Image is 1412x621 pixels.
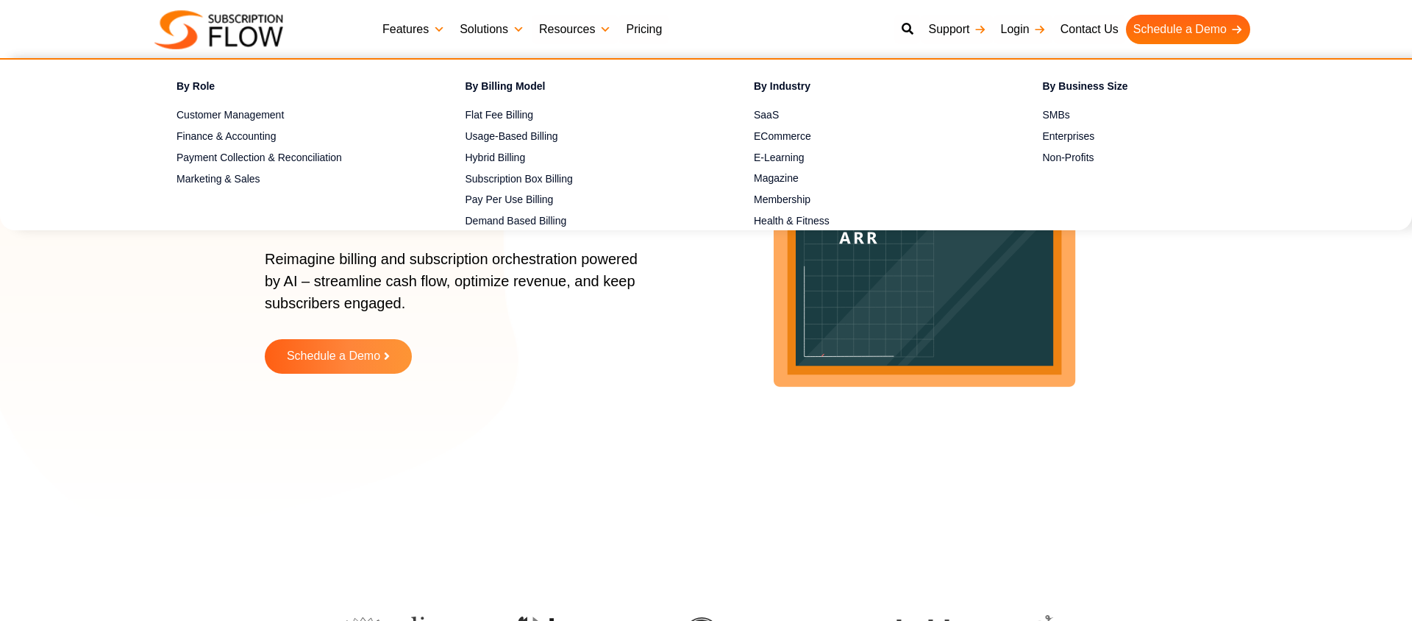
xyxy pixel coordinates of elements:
[1053,15,1126,44] a: Contact Us
[754,78,991,99] h4: By Industry
[1043,78,1280,99] h4: By Business Size
[466,150,526,166] span: Hybrid Billing
[466,127,703,145] a: Usage-Based Billing
[1043,129,1095,144] span: Enterprises
[176,171,260,187] span: Marketing & Sales
[452,15,532,44] a: Solutions
[618,15,669,44] a: Pricing
[176,78,414,99] h4: By Role
[176,149,414,166] a: Payment Collection & Reconciliation
[466,170,703,188] a: Subscription Box Billing
[754,129,811,144] span: ECommerce
[754,213,991,230] a: Health & Fitness
[994,15,1053,44] a: Login
[1043,127,1280,145] a: Enterprises
[176,150,342,166] span: Payment Collection & Reconciliation
[921,15,993,44] a: Support
[466,129,558,144] span: Usage-Based Billing
[265,248,647,329] p: Reimagine billing and subscription orchestration powered by AI – streamline cash flow, optimize r...
[754,170,991,188] a: Magazine
[176,127,414,145] a: Finance & Accounting
[532,15,618,44] a: Resources
[466,213,703,230] a: Demand Based Billing
[1043,107,1070,123] span: SMBs
[287,350,380,363] span: Schedule a Demo
[176,129,276,144] span: Finance & Accounting
[375,15,452,44] a: Features
[754,107,991,124] a: SaaS
[154,10,283,49] img: Subscriptionflow
[754,191,991,209] a: Membership
[1362,571,1397,606] iframe: Intercom live chat
[754,127,991,145] a: ECommerce
[466,191,703,209] a: Pay Per Use Billing
[176,107,414,124] a: Customer Management
[176,107,284,123] span: Customer Management
[1043,149,1280,166] a: Non-Profits
[754,149,991,166] a: E-Learning
[1126,15,1250,44] a: Schedule a Demo
[466,171,573,187] span: Subscription Box Billing
[466,78,703,99] h4: By Billing Model
[466,149,703,166] a: Hybrid Billing
[466,107,534,123] span: Flat Fee Billing
[176,170,414,188] a: Marketing & Sales
[754,107,779,123] span: SaaS
[265,339,412,374] a: Schedule a Demo
[1043,150,1094,166] span: Non-Profits
[466,107,703,124] a: Flat Fee Billing
[754,150,805,166] span: E-Learning
[1043,107,1280,124] a: SMBs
